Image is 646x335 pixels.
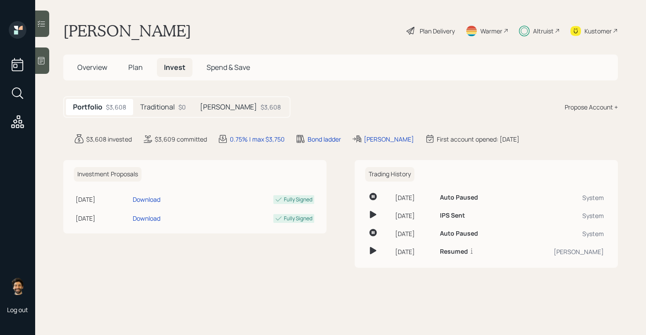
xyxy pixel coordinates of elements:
img: eric-schwartz-headshot.png [9,277,26,295]
div: 0.75% | max $3,750 [230,135,285,144]
span: Spend & Save [207,62,250,72]
div: Log out [7,306,28,314]
h6: Investment Proposals [74,167,142,182]
span: Invest [164,62,185,72]
div: Download [133,214,160,223]
h6: Resumed [440,248,468,255]
div: [DATE] [395,193,433,202]
div: [DATE] [395,211,433,220]
div: Fully Signed [284,196,312,204]
h5: Portfolio [73,103,102,111]
div: [PERSON_NAME] [515,247,604,256]
h6: IPS Sent [440,212,465,219]
div: Propose Account + [565,102,618,112]
div: System [515,211,604,220]
h6: Auto Paused [440,194,478,201]
div: First account opened: [DATE] [437,135,519,144]
div: [DATE] [76,214,129,223]
div: [PERSON_NAME] [364,135,414,144]
h6: Trading History [365,167,414,182]
div: $3,608 [106,102,126,112]
div: [DATE] [395,247,433,256]
span: Plan [128,62,143,72]
h5: Traditional [140,103,175,111]
h1: [PERSON_NAME] [63,21,191,40]
div: Plan Delivery [420,26,455,36]
div: $0 [178,102,186,112]
div: $3,608 [261,102,281,112]
h5: [PERSON_NAME] [200,103,257,111]
div: Download [133,195,160,204]
div: $3,608 invested [86,135,132,144]
div: System [515,229,604,238]
div: Warmer [480,26,502,36]
div: System [515,193,604,202]
div: Bond ladder [308,135,341,144]
div: [DATE] [395,229,433,238]
div: Altruist [533,26,554,36]
h6: Auto Paused [440,230,478,237]
div: [DATE] [76,195,129,204]
span: Overview [77,62,107,72]
div: Kustomer [584,26,612,36]
div: Fully Signed [284,215,312,222]
div: $3,609 committed [155,135,207,144]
